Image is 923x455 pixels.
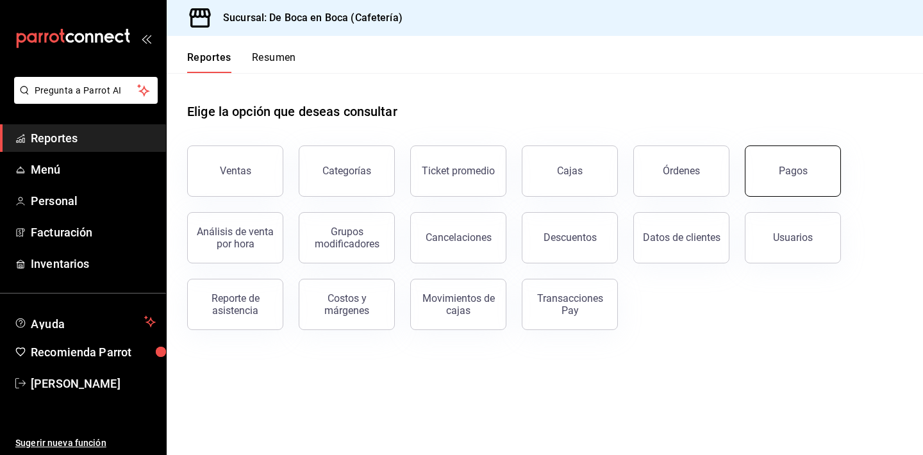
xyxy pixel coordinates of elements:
span: Facturación [31,224,156,241]
button: Reportes [187,51,231,73]
button: Grupos modificadores [299,212,395,263]
div: Usuarios [773,231,813,244]
span: Pregunta a Parrot AI [35,84,138,97]
span: Sugerir nueva función [15,436,156,450]
div: Descuentos [544,231,597,244]
div: Cajas [557,163,583,179]
div: Costos y márgenes [307,292,387,317]
h1: Elige la opción que deseas consultar [187,102,397,121]
button: Ventas [187,145,283,197]
button: Costos y márgenes [299,279,395,330]
button: Usuarios [745,212,841,263]
button: open_drawer_menu [141,33,151,44]
button: Transacciones Pay [522,279,618,330]
div: Categorías [322,165,371,177]
button: Datos de clientes [633,212,729,263]
a: Pregunta a Parrot AI [9,93,158,106]
button: Análisis de venta por hora [187,212,283,263]
span: Ayuda [31,314,139,329]
span: Inventarios [31,255,156,272]
button: Pregunta a Parrot AI [14,77,158,104]
button: Categorías [299,145,395,197]
button: Movimientos de cajas [410,279,506,330]
div: Cancelaciones [426,231,492,244]
div: Ventas [220,165,251,177]
div: Reporte de asistencia [195,292,275,317]
div: navigation tabs [187,51,296,73]
div: Datos de clientes [643,231,720,244]
span: Personal [31,192,156,210]
div: Movimientos de cajas [419,292,498,317]
button: Reporte de asistencia [187,279,283,330]
button: Cancelaciones [410,212,506,263]
button: Órdenes [633,145,729,197]
div: Ticket promedio [422,165,495,177]
h3: Sucursal: De Boca en Boca (Cafetería) [213,10,403,26]
div: Órdenes [663,165,700,177]
button: Pagos [745,145,841,197]
span: Recomienda Parrot [31,343,156,361]
span: Reportes [31,129,156,147]
div: Grupos modificadores [307,226,387,250]
button: Ticket promedio [410,145,506,197]
span: Menú [31,161,156,178]
div: Pagos [779,165,808,177]
span: [PERSON_NAME] [31,375,156,392]
a: Cajas [522,145,618,197]
div: Transacciones Pay [530,292,610,317]
button: Descuentos [522,212,618,263]
button: Resumen [252,51,296,73]
div: Análisis de venta por hora [195,226,275,250]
